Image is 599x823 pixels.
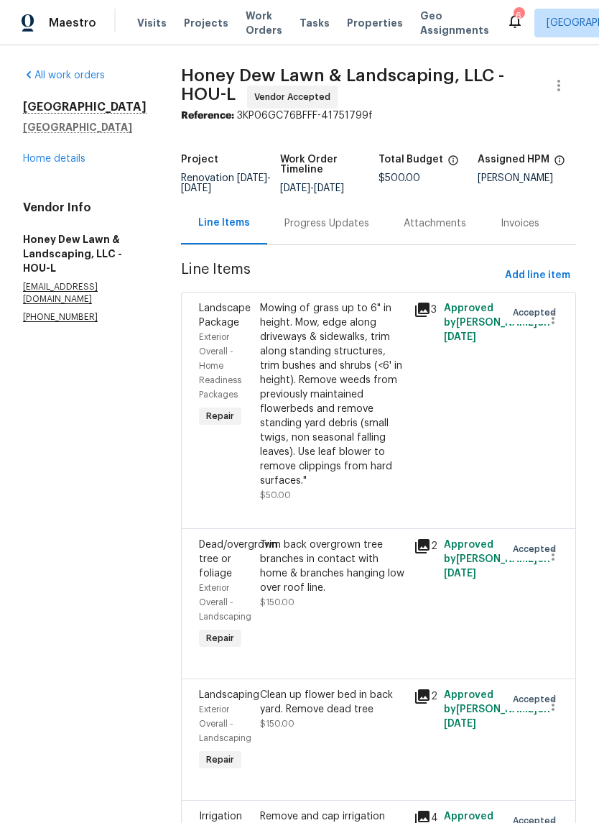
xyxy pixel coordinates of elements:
span: Repair [200,631,240,645]
span: Approved by [PERSON_NAME] on [444,540,550,579]
span: $150.00 [260,719,294,728]
div: 3KP06GC76BFFF-41751799f [181,109,576,123]
span: Approved by [PERSON_NAME] on [444,690,550,729]
span: [DATE] [280,183,310,193]
span: Repair [200,753,240,767]
div: Attachments [404,216,466,231]
span: Exterior Overall - Home Readiness Packages [199,333,241,399]
div: Trim back overgrown tree branches in contact with home & branches hanging low over roof line. [260,538,404,595]
span: [DATE] [237,173,267,183]
div: [PERSON_NAME] [478,173,577,183]
span: $150.00 [260,598,294,607]
span: Honey Dew Lawn & Landscaping, LLC - HOU-L [181,67,504,103]
span: [DATE] [314,183,344,193]
span: [DATE] [444,719,476,729]
h5: Project [181,155,218,165]
div: Mowing of grass up to 6" in height. Mow, edge along driveways & sidewalks, trim along standing st... [260,301,404,488]
span: [DATE] [181,183,211,193]
h4: Vendor Info [23,201,147,215]
div: 6 [514,9,524,23]
span: Dead/overgrown tree or foliage [199,540,278,579]
h5: Honey Dew Lawn & Landscaping, LLC - HOU-L [23,232,147,275]
span: Landscaping [199,690,259,700]
span: Accepted [513,305,562,320]
span: The hpm assigned to this work order. [554,155,565,173]
span: Landscape Package [199,303,251,328]
h5: Total Budget [379,155,443,165]
span: Irrigation [199,811,242,822]
span: $50.00 [260,491,291,500]
h5: Work Order Timeline [280,155,379,175]
span: Maestro [49,16,96,30]
span: Geo Assignments [420,9,489,37]
a: Home details [23,154,85,164]
span: Renovation [181,173,271,193]
span: Line Items [181,262,499,289]
span: - [280,183,344,193]
div: Line Items [198,216,250,230]
h5: Assigned HPM [478,155,549,165]
div: Progress Updates [284,216,369,231]
span: Projects [184,16,228,30]
span: Vendor Accepted [254,90,336,104]
span: Accepted [513,542,562,556]
span: Exterior Overall - Landscaping [199,584,251,621]
span: Exterior Overall - Landscaping [199,705,251,742]
span: Tasks [299,18,330,28]
span: Work Orders [246,9,282,37]
span: $500.00 [379,173,420,183]
span: Properties [347,16,403,30]
span: [DATE] [444,332,476,342]
span: Visits [137,16,167,30]
div: 2 [414,538,436,555]
span: Accepted [513,692,562,707]
div: Invoices [501,216,539,231]
a: All work orders [23,70,105,81]
span: The total cost of line items that have been proposed by Opendoor. This sum includes line items th... [447,155,459,173]
button: Add line item [499,262,576,289]
div: 3 [414,301,436,318]
span: Add line item [505,267,570,285]
b: Reference: [181,111,234,121]
div: Clean up flower bed in back yard. Remove dead tree [260,688,404,717]
span: [DATE] [444,569,476,579]
span: Repair [200,409,240,423]
span: Approved by [PERSON_NAME] on [444,303,550,342]
span: - [181,173,271,193]
div: 2 [414,688,436,705]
